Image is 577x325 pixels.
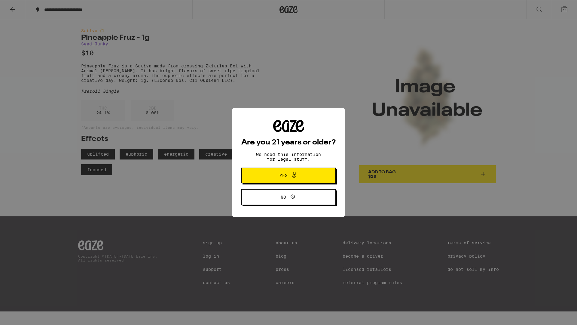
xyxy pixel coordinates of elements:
[251,152,326,162] p: We need this information for legal stuff.
[241,168,336,183] button: Yes
[241,139,336,146] h2: Are you 21 years or older?
[279,173,288,178] span: Yes
[539,307,571,322] iframe: Opens a widget where you can find more information
[281,195,286,199] span: No
[241,189,336,205] button: No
